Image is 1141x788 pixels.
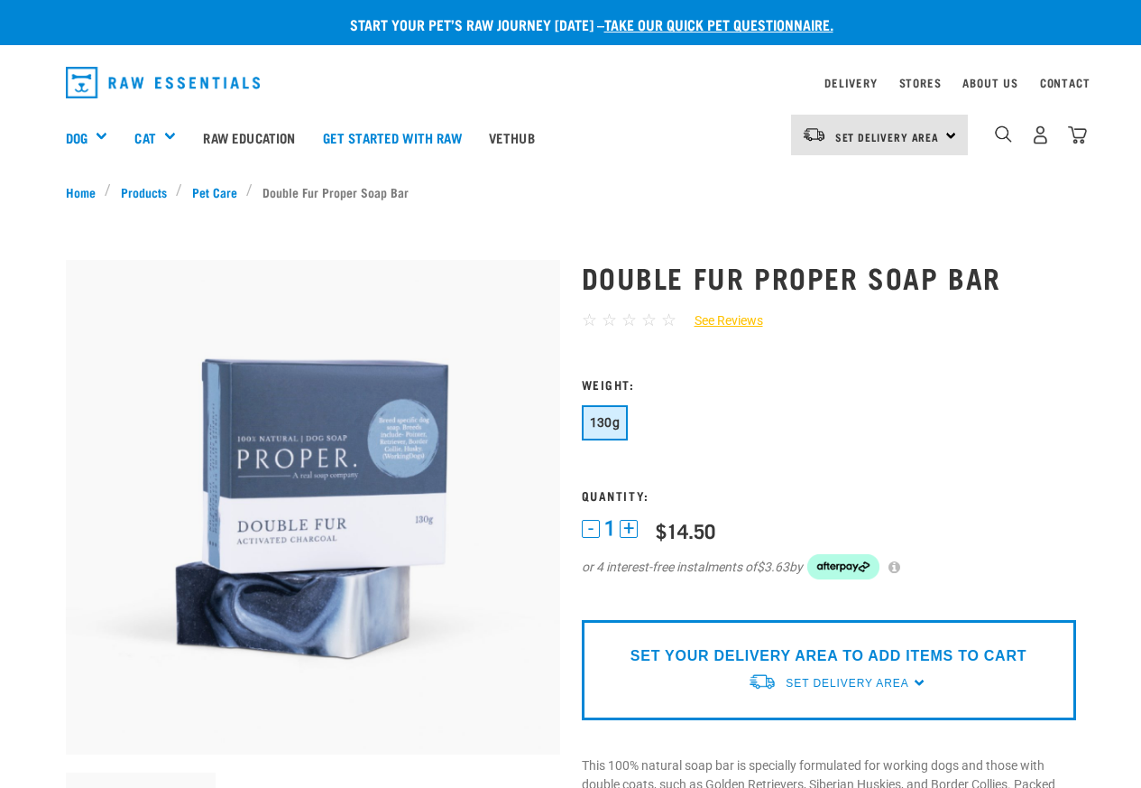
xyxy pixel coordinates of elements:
[962,79,1017,86] a: About Us
[582,488,1076,502] h3: Quantity:
[802,126,826,143] img: van-moving.png
[582,554,1076,579] div: or 4 interest-free instalments of by
[134,127,155,148] a: Cat
[620,520,638,538] button: +
[807,554,879,579] img: Afterpay
[66,182,106,201] a: Home
[582,261,1076,293] h1: Double Fur Proper Soap Bar
[582,310,597,330] span: ☆
[1068,125,1087,144] img: home-icon@2x.png
[786,677,908,690] span: Set Delivery Area
[582,405,629,440] button: 130g
[475,101,548,173] a: Vethub
[189,101,308,173] a: Raw Education
[641,310,657,330] span: ☆
[621,310,637,330] span: ☆
[590,415,621,430] span: 130g
[66,260,560,755] img: Double fur soap
[656,519,715,542] div: $14.50
[835,134,940,140] span: Set Delivery Area
[899,79,942,86] a: Stores
[1031,125,1050,144] img: user.png
[66,182,1076,201] nav: breadcrumbs
[995,125,1012,143] img: home-icon-1@2x.png
[661,310,676,330] span: ☆
[748,672,777,691] img: van-moving.png
[66,127,87,148] a: Dog
[66,67,261,98] img: Raw Essentials Logo
[630,645,1026,667] p: SET YOUR DELIVERY AREA TO ADD ITEMS TO CART
[604,519,615,538] span: 1
[824,79,877,86] a: Delivery
[182,182,246,201] a: Pet Care
[582,377,1076,391] h3: Weight:
[757,558,789,577] span: $3.63
[51,60,1090,106] nav: dropdown navigation
[111,182,176,201] a: Products
[676,311,763,330] a: See Reviews
[604,20,833,28] a: take our quick pet questionnaire.
[582,520,600,538] button: -
[602,310,617,330] span: ☆
[1040,79,1090,86] a: Contact
[309,101,475,173] a: Get started with Raw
